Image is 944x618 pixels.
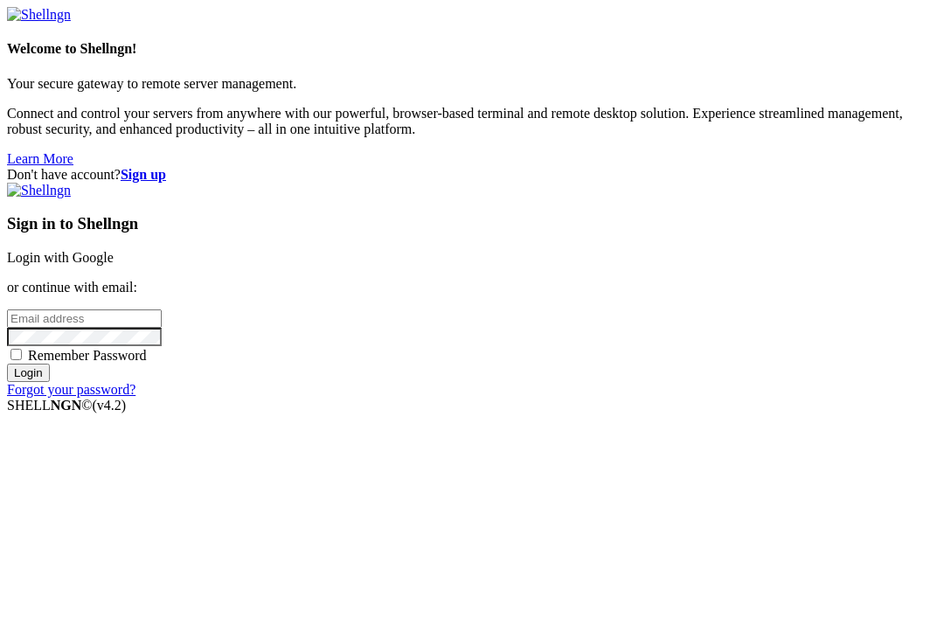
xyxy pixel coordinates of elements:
span: SHELL © [7,398,126,413]
input: Login [7,364,50,382]
a: Learn More [7,151,73,166]
p: Connect and control your servers from anywhere with our powerful, browser-based terminal and remo... [7,106,937,137]
span: 4.2.0 [93,398,127,413]
img: Shellngn [7,7,71,23]
a: Login with Google [7,250,114,265]
a: Sign up [121,167,166,182]
input: Remember Password [10,349,22,360]
div: Don't have account? [7,167,937,183]
span: Remember Password [28,348,147,363]
img: Shellngn [7,183,71,198]
p: Your secure gateway to remote server management. [7,76,937,92]
input: Email address [7,309,162,328]
h4: Welcome to Shellngn! [7,41,937,57]
b: NGN [51,398,82,413]
p: or continue with email: [7,280,937,295]
a: Forgot your password? [7,382,135,397]
h3: Sign in to Shellngn [7,214,937,233]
